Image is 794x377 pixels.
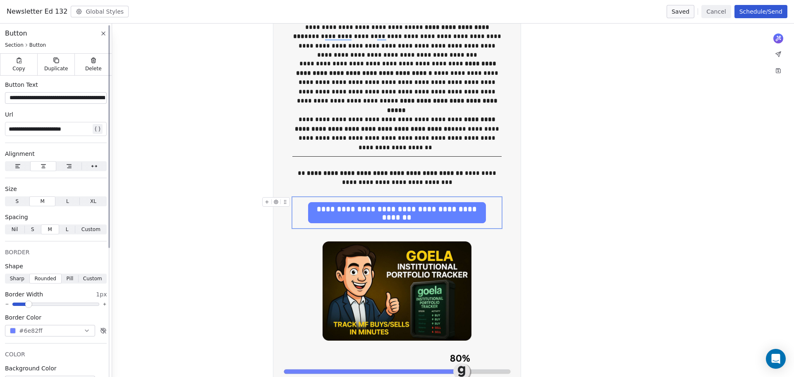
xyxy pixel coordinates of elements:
span: Nil [12,226,18,233]
span: Shape [5,262,23,270]
span: Custom [83,275,102,282]
span: Duplicate [44,65,68,72]
span: Alignment [5,150,35,158]
span: Size [5,185,17,193]
span: Button [29,42,46,48]
span: Spacing [5,213,28,221]
span: XL [90,198,96,205]
span: 1px [96,290,107,298]
div: COLOR [5,350,107,358]
span: Custom [81,226,100,233]
button: Schedule/Send [734,5,787,18]
button: Global Styles [71,6,129,17]
span: Sharp [10,275,24,282]
span: Button [5,29,27,38]
span: S [16,198,19,205]
span: Button Text [5,81,38,89]
button: Cancel [701,5,731,18]
div: Open Intercom Messenger [766,349,786,369]
span: Delete [85,65,102,72]
span: Url [5,110,13,119]
span: Copy [12,65,25,72]
span: Newsletter Ed 132 [7,7,67,17]
div: BORDER [5,248,107,256]
span: Section [5,42,24,48]
span: Pill [66,275,73,282]
span: Border Width [5,290,43,298]
span: S [31,226,34,233]
span: Background Color [5,364,57,372]
span: L [66,226,69,233]
button: Saved [667,5,694,18]
button: #6e82ff [5,325,95,336]
span: #6e82ff [19,327,43,335]
span: Border Color [5,313,41,322]
span: L [66,198,69,205]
